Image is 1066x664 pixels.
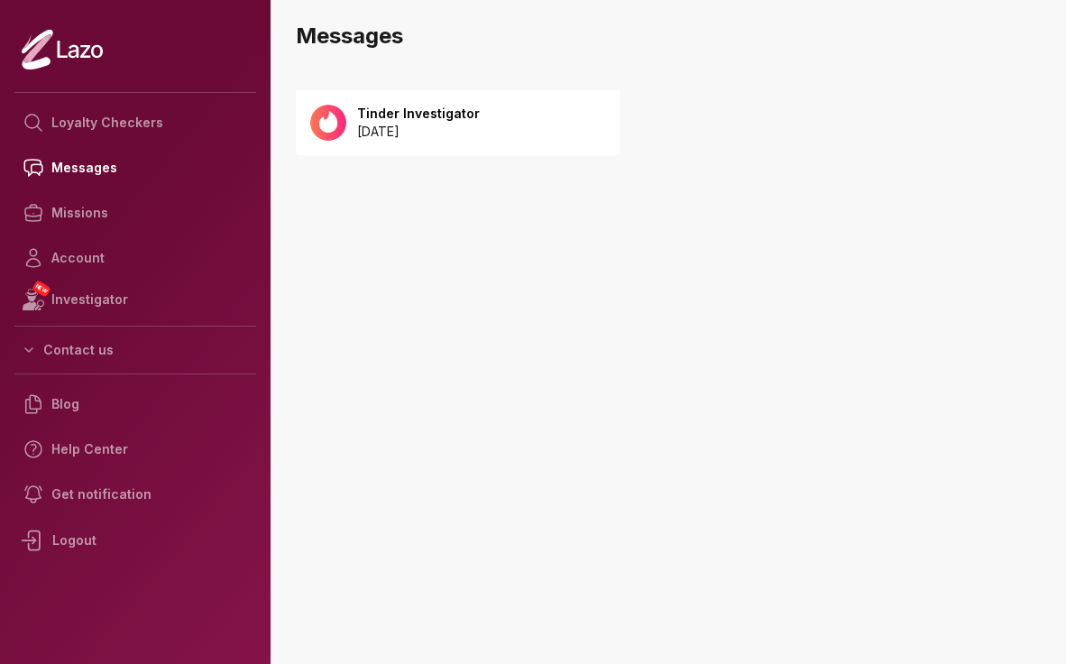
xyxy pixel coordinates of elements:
[32,280,51,298] span: NEW
[357,123,480,141] p: [DATE]
[296,22,1052,51] h3: Messages
[357,105,480,123] p: Tinder Investigator
[14,100,256,145] a: Loyalty Checkers
[14,427,256,472] a: Help Center
[14,382,256,427] a: Blog
[310,105,346,141] img: 92652885-6ea9-48b0-8163-3da6023238f1
[14,190,256,235] a: Missions
[14,281,256,318] a: NEWInvestigator
[14,235,256,281] a: Account
[14,472,256,517] a: Get notification
[14,334,256,366] button: Contact us
[14,517,256,564] div: Logout
[14,145,256,190] a: Messages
